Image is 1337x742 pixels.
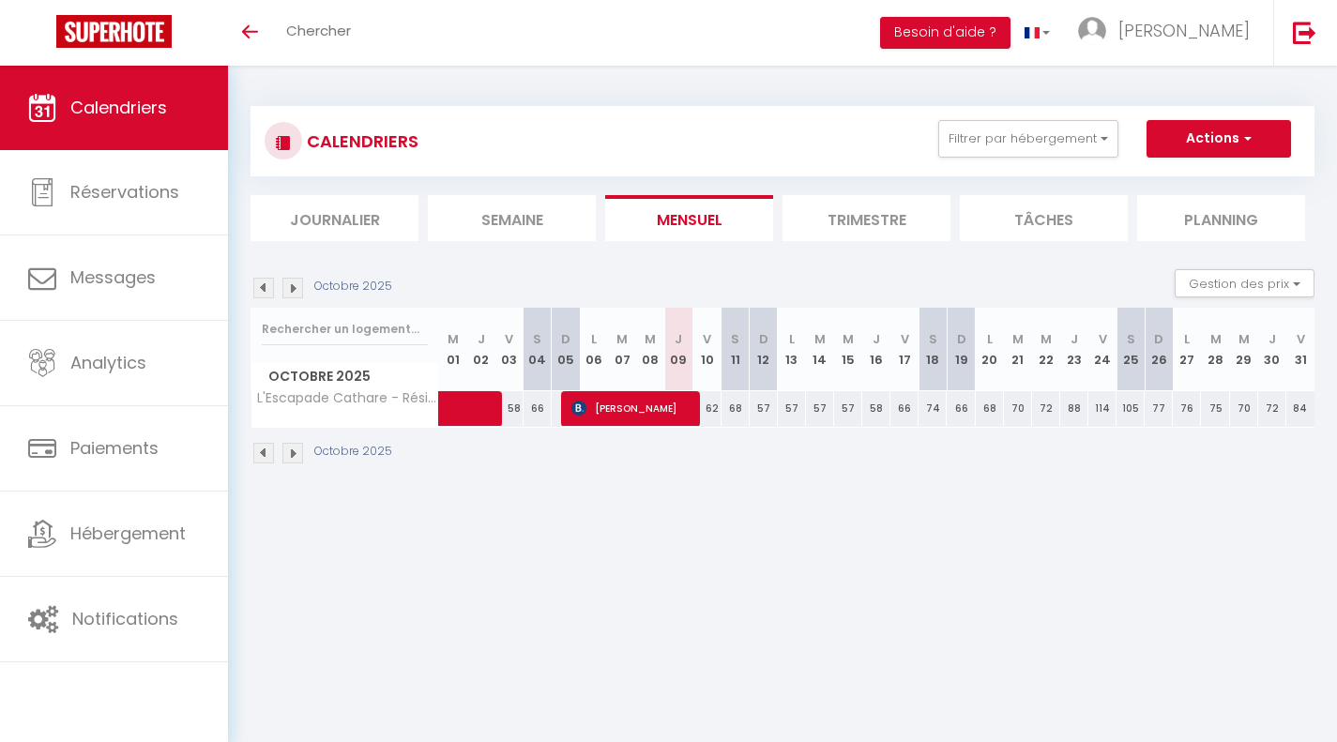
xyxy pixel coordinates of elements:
th: 21 [1004,308,1032,391]
span: Chercher [286,21,351,40]
li: Tâches [960,195,1128,241]
th: 01 [439,308,467,391]
span: [PERSON_NAME] [1118,19,1250,42]
li: Journalier [251,195,418,241]
abbr: J [873,330,880,348]
th: 30 [1258,308,1286,391]
th: 17 [890,308,919,391]
span: Calendriers [70,96,167,119]
abbr: S [929,330,937,348]
abbr: J [1071,330,1078,348]
div: 57 [806,391,834,426]
div: 62 [692,391,721,426]
span: Messages [70,265,156,289]
abbr: S [533,330,541,348]
li: Mensuel [605,195,773,241]
button: Actions [1147,120,1291,158]
th: 13 [778,308,806,391]
th: 31 [1286,308,1314,391]
div: 76 [1173,391,1201,426]
div: 57 [834,391,862,426]
li: Trimestre [782,195,950,241]
span: Réservations [70,180,179,204]
th: 29 [1230,308,1258,391]
button: Besoin d'aide ? [880,17,1010,49]
abbr: S [731,330,739,348]
input: Rechercher un logement... [262,312,428,346]
th: 11 [722,308,750,391]
th: 03 [495,308,524,391]
span: [PERSON_NAME] [571,390,693,426]
abbr: J [1269,330,1276,348]
span: Analytics [70,351,146,374]
th: 06 [580,308,608,391]
th: 08 [636,308,664,391]
abbr: J [675,330,682,348]
abbr: M [843,330,854,348]
th: 09 [664,308,692,391]
div: 114 [1088,391,1117,426]
th: 07 [608,308,636,391]
th: 19 [947,308,975,391]
div: 72 [1032,391,1060,426]
button: Filtrer par hébergement [938,120,1118,158]
abbr: S [1127,330,1135,348]
th: 12 [750,308,778,391]
th: 27 [1173,308,1201,391]
abbr: M [814,330,826,348]
img: Super Booking [56,15,172,48]
span: Hébergement [70,522,186,545]
abbr: V [703,330,711,348]
abbr: D [957,330,966,348]
button: Gestion des prix [1175,269,1314,297]
div: 66 [947,391,975,426]
abbr: D [561,330,570,348]
div: 57 [750,391,778,426]
span: Octobre 2025 [251,363,438,390]
th: 16 [862,308,890,391]
abbr: V [505,330,513,348]
div: 57 [778,391,806,426]
abbr: M [1012,330,1024,348]
li: Semaine [428,195,596,241]
abbr: M [1210,330,1222,348]
th: 28 [1201,308,1229,391]
div: 77 [1145,391,1173,426]
abbr: M [448,330,459,348]
abbr: V [901,330,909,348]
span: Notifications [72,607,178,630]
th: 18 [919,308,947,391]
li: Planning [1137,195,1305,241]
abbr: M [1041,330,1052,348]
th: 04 [524,308,552,391]
div: 70 [1004,391,1032,426]
abbr: M [1238,330,1250,348]
abbr: V [1099,330,1107,348]
div: 88 [1060,391,1088,426]
div: 68 [722,391,750,426]
abbr: D [1154,330,1163,348]
th: 05 [552,308,580,391]
div: 74 [919,391,947,426]
div: 66 [890,391,919,426]
span: Paiements [70,436,159,460]
th: 02 [467,308,495,391]
div: 105 [1117,391,1145,426]
th: 14 [806,308,834,391]
div: 75 [1201,391,1229,426]
div: 68 [976,391,1004,426]
abbr: J [478,330,485,348]
p: Octobre 2025 [314,443,392,461]
abbr: M [645,330,656,348]
abbr: D [759,330,768,348]
div: 58 [862,391,890,426]
th: 10 [692,308,721,391]
abbr: M [616,330,628,348]
div: 84 [1286,391,1314,426]
h3: CALENDRIERS [302,120,418,162]
th: 20 [976,308,1004,391]
img: ... [1078,17,1106,45]
img: logout [1293,21,1316,44]
th: 24 [1088,308,1117,391]
th: 25 [1117,308,1145,391]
